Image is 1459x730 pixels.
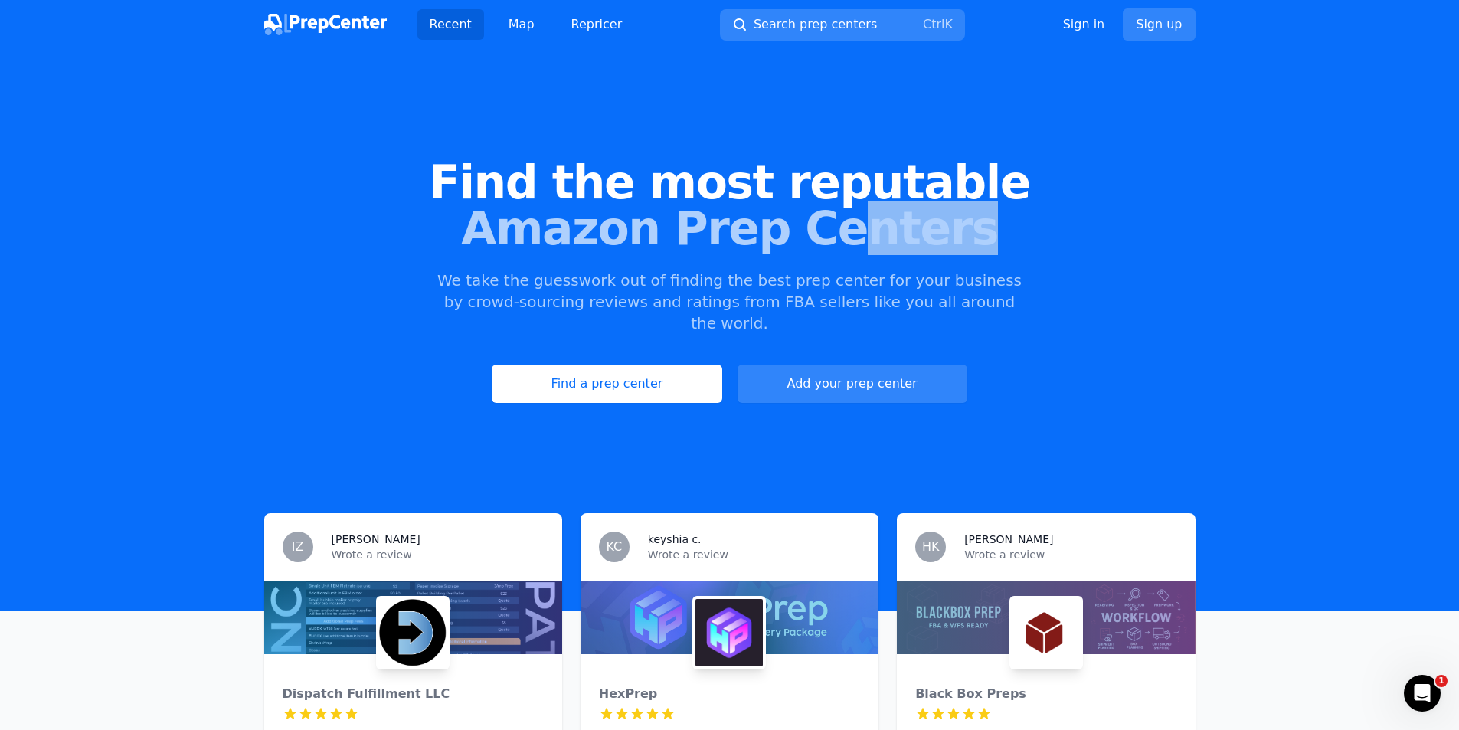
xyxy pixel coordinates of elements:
[25,205,1434,251] span: Amazon Prep Centers
[264,14,387,35] img: PrepCenter
[436,270,1024,334] p: We take the guesswork out of finding the best prep center for your business by crowd-sourcing rev...
[922,541,940,553] span: HK
[332,547,544,562] p: Wrote a review
[915,685,1176,703] div: Black Box Preps
[1012,599,1080,666] img: Black Box Preps
[599,685,860,703] div: HexPrep
[332,532,420,547] h3: [PERSON_NAME]
[1123,8,1195,41] a: Sign up
[738,365,967,403] a: Add your prep center
[1435,675,1448,687] span: 1
[1063,15,1105,34] a: Sign in
[944,17,953,31] kbd: K
[496,9,547,40] a: Map
[559,9,635,40] a: Repricer
[1404,675,1441,712] iframe: Intercom live chat
[648,532,702,547] h3: keyshia c.
[417,9,484,40] a: Recent
[648,547,860,562] p: Wrote a review
[923,17,944,31] kbd: Ctrl
[25,159,1434,205] span: Find the most reputable
[606,541,622,553] span: KC
[492,365,721,403] a: Find a prep center
[964,532,1053,547] h3: [PERSON_NAME]
[964,547,1176,562] p: Wrote a review
[292,541,304,553] span: IZ
[379,599,447,666] img: Dispatch Fulfillment LLC
[720,9,965,41] button: Search prep centersCtrlK
[283,685,544,703] div: Dispatch Fulfillment LLC
[754,15,877,34] span: Search prep centers
[695,599,763,666] img: HexPrep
